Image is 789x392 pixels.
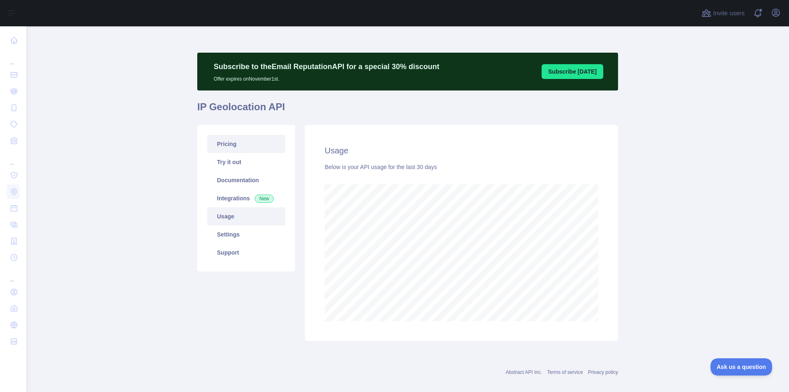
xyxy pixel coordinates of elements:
a: Integrations New [207,189,285,207]
div: Below is your API usage for the last 30 days [325,163,598,171]
iframe: Toggle Customer Support [711,358,773,376]
a: Pricing [207,135,285,153]
a: Privacy policy [588,369,618,375]
a: Usage [207,207,285,225]
a: Abstract API Inc. [506,369,542,375]
p: Offer expires on November 1st. [214,72,439,82]
div: ... [7,150,20,166]
span: Invite users [713,9,745,18]
div: ... [7,267,20,283]
span: New [255,195,274,203]
a: Try it out [207,153,285,171]
div: ... [7,49,20,66]
a: Settings [207,225,285,244]
p: Subscribe to the Email Reputation API for a special 30 % discount [214,61,439,72]
a: Terms of service [547,369,583,375]
button: Invite users [700,7,746,20]
button: Subscribe [DATE] [542,64,603,79]
a: Documentation [207,171,285,189]
h2: Usage [325,145,598,156]
a: Support [207,244,285,262]
h1: IP Geolocation API [197,100,618,120]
